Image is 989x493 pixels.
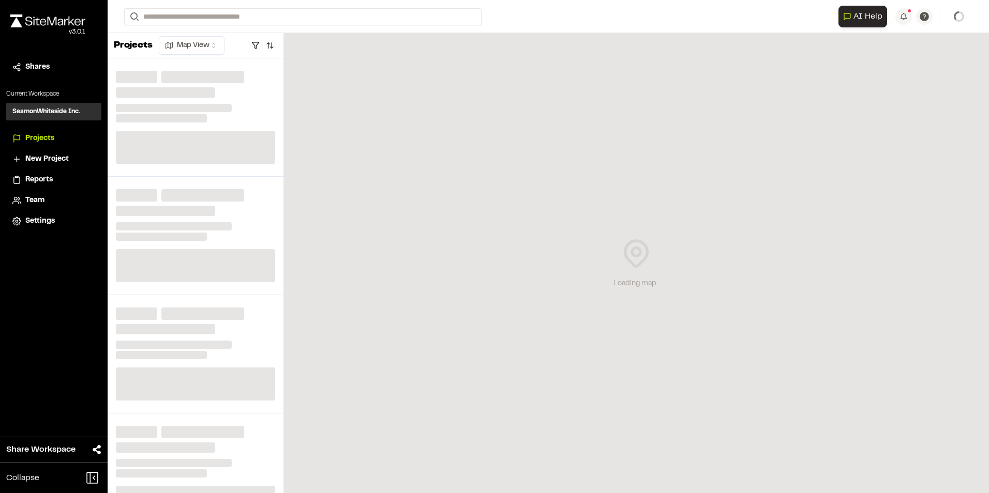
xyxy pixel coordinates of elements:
[12,195,95,206] a: Team
[614,278,659,289] div: Loading map...
[12,133,95,144] a: Projects
[25,133,54,144] span: Projects
[12,61,95,73] a: Shares
[114,39,153,53] p: Projects
[6,472,39,484] span: Collapse
[838,6,891,27] div: Open AI Assistant
[25,174,53,186] span: Reports
[6,89,101,99] p: Current Workspace
[10,14,85,27] img: rebrand.png
[6,443,76,456] span: Share Workspace
[25,215,55,227] span: Settings
[12,174,95,186] a: Reports
[853,10,882,23] span: AI Help
[12,107,80,116] h3: SeamonWhiteside Inc.
[25,153,69,165] span: New Project
[124,8,143,25] button: Search
[25,195,44,206] span: Team
[12,153,95,165] a: New Project
[25,61,50,73] span: Shares
[12,215,95,227] a: Settings
[10,27,85,37] div: Oh geez...please don't...
[838,6,887,27] button: Open AI Assistant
